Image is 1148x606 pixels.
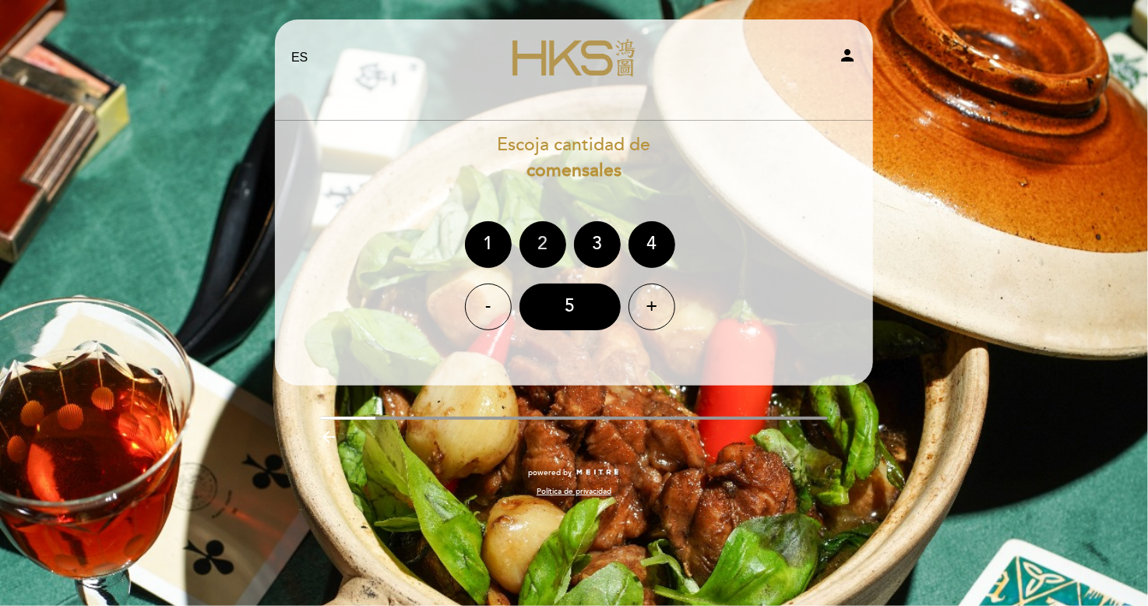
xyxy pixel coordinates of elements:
button: person [838,46,857,70]
div: 3 [574,221,621,268]
a: powered by [528,467,620,478]
i: person [838,46,857,65]
div: 2 [519,221,566,268]
div: 4 [629,221,675,268]
div: 5 [519,284,621,330]
img: MEITRE [576,469,620,477]
span: powered by [528,467,572,478]
i: arrow_backward [320,428,339,446]
div: 1 [465,221,512,268]
a: HONG KONG STYLE [477,37,671,79]
b: comensales [526,160,622,181]
a: Política de privacidad [537,486,611,497]
div: - [465,284,512,330]
div: + [629,284,675,330]
div: Escoja cantidad de [274,132,874,184]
